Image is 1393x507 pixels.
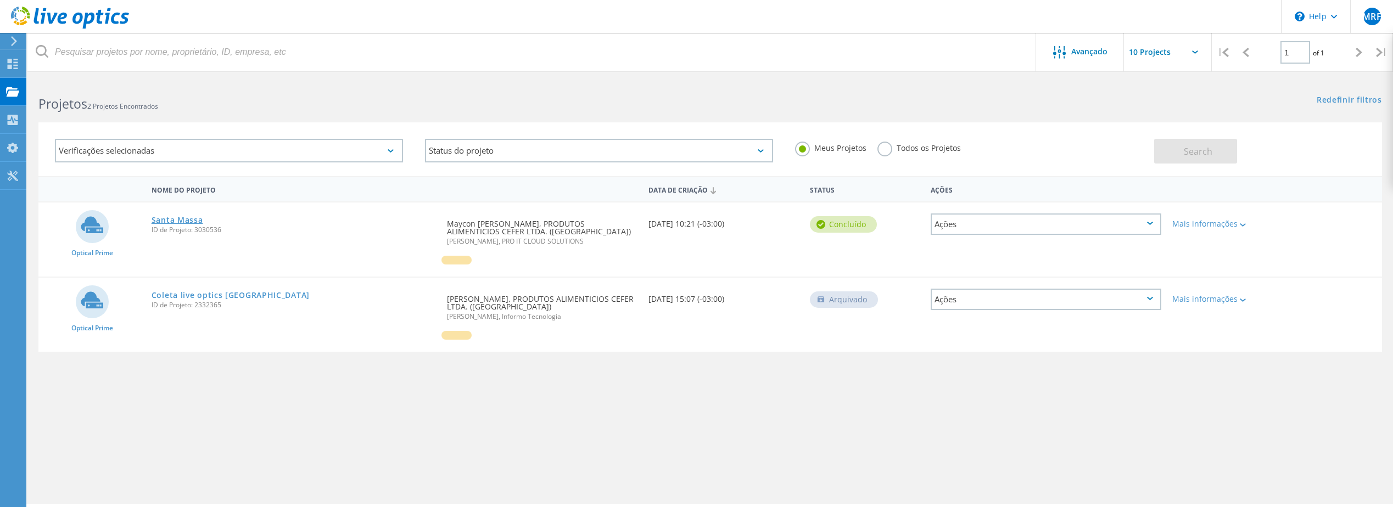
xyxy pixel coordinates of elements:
[71,325,113,331] span: Optical Prime
[1362,12,1381,21] span: MRF
[810,291,878,308] div: Arquivado
[1172,220,1269,228] div: Mais informações
[152,227,436,233] span: ID de Projeto: 3030536
[441,202,643,256] div: Maycon [PERSON_NAME], PRODUTOS ALIMENTICIOS CEFER LTDA. ([GEOGRAPHIC_DATA])
[643,278,804,314] div: [DATE] 15:07 (-03:00)
[643,179,804,200] div: Data de Criação
[1295,12,1305,21] svg: \n
[1071,48,1107,55] span: Avançado
[27,33,1037,71] input: Pesquisar projetos por nome, proprietário, ID, empresa, etc
[931,289,1161,310] div: Ações
[1313,48,1324,58] span: of 1
[11,23,129,31] a: Live Optics Dashboard
[152,216,203,224] a: Santa Massa
[1184,145,1212,157] span: Search
[55,139,403,162] div: Verificações selecionadas
[1370,33,1393,72] div: |
[1317,96,1382,105] a: Redefinir filtros
[38,95,87,112] b: Projetos
[804,179,925,199] div: Status
[810,216,877,233] div: Concluído
[146,179,441,199] div: Nome do Projeto
[87,102,158,111] span: 2 Projetos Encontrados
[152,302,436,308] span: ID de Projeto: 2332365
[425,139,773,162] div: Status do projeto
[643,202,804,239] div: [DATE] 10:21 (-03:00)
[447,313,637,320] span: [PERSON_NAME], Informo Tecnologia
[1154,139,1237,164] button: Search
[925,179,1167,199] div: Ações
[1212,33,1234,72] div: |
[931,213,1161,235] div: Ações
[152,291,310,299] a: Coleta live optics [GEOGRAPHIC_DATA]
[877,142,961,152] label: Todos os Projetos
[447,238,637,245] span: [PERSON_NAME], PRO IT CLOUD SOLUTIONS
[441,278,643,331] div: [PERSON_NAME], PRODUTOS ALIMENTICIOS CEFER LTDA. ([GEOGRAPHIC_DATA])
[795,142,866,152] label: Meus Projetos
[1172,295,1269,303] div: Mais informações
[71,250,113,256] span: Optical Prime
